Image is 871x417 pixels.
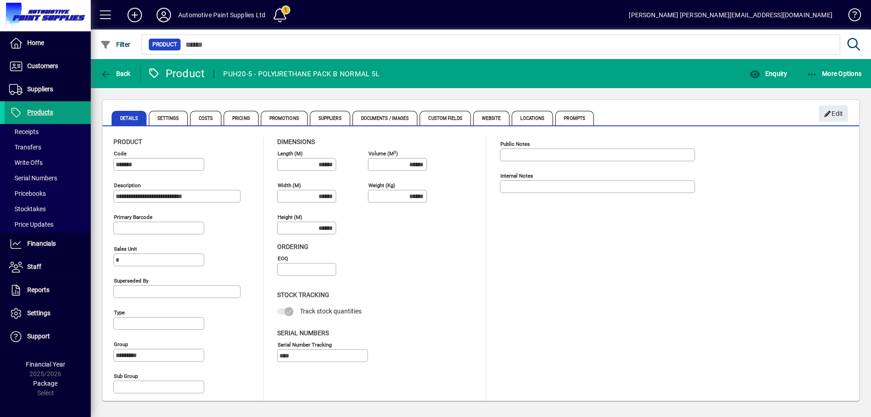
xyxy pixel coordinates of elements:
div: Automotive Paint Supplies Ltd [178,8,265,22]
span: Package [33,380,58,387]
span: Promotions [261,111,308,125]
a: Customers [5,55,91,78]
span: Settings [149,111,188,125]
span: Transfers [9,144,41,151]
span: Price Updates [9,221,54,228]
span: Product [152,40,177,49]
span: Back [100,70,131,77]
button: Enquiry [747,65,789,82]
mat-label: Weight (Kg) [368,182,395,189]
sup: 3 [394,149,396,154]
span: Prompts [555,111,594,125]
mat-label: Serial Number tracking [278,341,332,347]
mat-label: Description [114,182,141,189]
span: Suppliers [310,111,350,125]
span: Home [27,39,44,46]
a: Financials [5,233,91,255]
button: Add [120,7,149,23]
span: Costs [190,111,222,125]
mat-label: Code [114,150,127,157]
span: Staff [27,263,41,270]
span: Financial Year [26,361,65,368]
mat-label: EOQ [278,255,288,262]
button: Filter [98,36,133,53]
mat-label: Type [114,309,125,316]
span: Products [27,109,53,116]
span: Support [27,333,50,340]
span: Dimensions [277,138,315,145]
span: Ordering [277,243,308,250]
a: Receipts [5,124,91,139]
a: Price Updates [5,217,91,232]
mat-label: Length (m) [278,150,303,157]
span: Write Offs [9,159,43,166]
mat-label: Sub group [114,373,138,379]
div: [PERSON_NAME] [PERSON_NAME][EMAIL_ADDRESS][DOMAIN_NAME] [629,8,832,22]
a: Write Offs [5,155,91,170]
mat-label: Group [114,341,128,347]
span: Track stock quantities [300,308,362,315]
a: Reports [5,279,91,302]
mat-label: Height (m) [278,214,302,220]
mat-label: Width (m) [278,182,301,189]
mat-label: Sales unit [114,246,137,252]
span: Suppliers [27,85,53,93]
span: Serial Numbers [277,329,329,337]
div: PUH20-5 - POLYURETHANE PACK B NORMAL 5L [223,67,379,81]
span: Stocktakes [9,205,46,213]
span: Customers [27,62,58,69]
a: Home [5,32,91,55]
a: Suppliers [5,78,91,101]
button: Profile [149,7,178,23]
mat-label: Public Notes [500,141,530,147]
span: Settings [27,309,50,317]
span: Edit [824,106,843,121]
span: Documents / Images [352,111,418,125]
mat-label: Primary barcode [114,214,152,220]
span: Custom Fields [420,111,470,125]
a: Serial Numbers [5,170,91,186]
span: Enquiry [749,70,787,77]
a: Knowledge Base [842,2,860,31]
span: Reports [27,286,49,293]
span: Filter [100,41,131,48]
a: Support [5,325,91,348]
div: Product [147,66,205,81]
button: Back [98,65,133,82]
span: Locations [512,111,553,125]
span: Serial Numbers [9,174,57,182]
span: Pricing [224,111,259,125]
span: Receipts [9,128,39,135]
mat-label: Internal Notes [500,173,533,179]
button: More Options [804,65,864,82]
span: Website [473,111,510,125]
a: Transfers [5,139,91,155]
span: Financials [27,240,56,247]
span: Details [112,111,147,125]
button: Edit [819,105,848,122]
span: Pricebooks [9,190,46,197]
app-page-header-button: Back [91,65,141,82]
span: More Options [807,70,862,77]
a: Staff [5,256,91,278]
mat-label: Volume (m ) [368,150,398,157]
mat-label: Superseded by [114,278,148,284]
span: Product [113,138,142,145]
a: Stocktakes [5,201,91,217]
a: Pricebooks [5,186,91,201]
a: Settings [5,302,91,325]
span: Stock Tracking [277,291,329,298]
